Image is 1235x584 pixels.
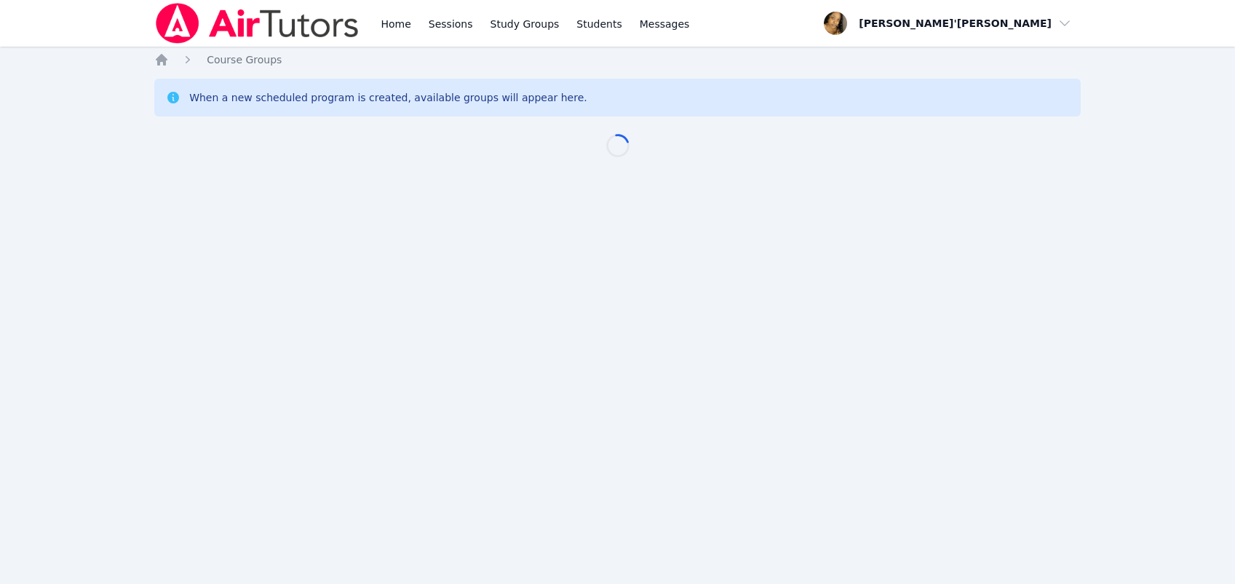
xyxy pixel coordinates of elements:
[189,90,587,105] div: When a new scheduled program is created, available groups will appear here.
[207,52,282,67] a: Course Groups
[154,3,360,44] img: Air Tutors
[154,52,1081,67] nav: Breadcrumb
[640,17,690,31] span: Messages
[207,54,282,66] span: Course Groups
